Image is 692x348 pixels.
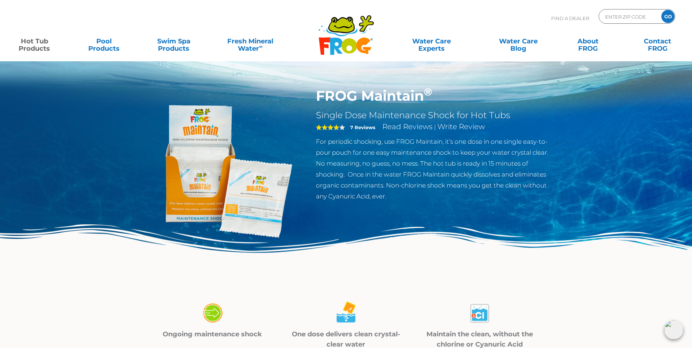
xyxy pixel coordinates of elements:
[7,34,62,49] a: Hot TubProducts
[316,88,554,104] h1: FROG Maintain
[551,9,589,27] p: Find A Dealer
[138,88,305,255] img: Frog_Maintain_Hero-2-v2.png
[630,34,685,49] a: ContactFROG
[147,34,201,49] a: Swim SpaProducts
[316,110,554,121] h2: Single Dose Maintenance Shock for Hot Tubs
[561,34,615,49] a: AboutFROG
[434,124,436,131] span: |
[77,34,131,49] a: PoolProducts
[388,34,476,49] a: Water CareExperts
[350,124,375,130] strong: 7 Reviews
[467,300,492,326] img: maintain_4-03
[661,10,674,23] input: GO
[491,34,545,49] a: Water CareBlog
[316,136,554,202] p: For periodic shocking, use FROG Maintain, it’s one dose in one single easy-to-pour pouch for one ...
[155,329,270,339] p: Ongoing maintenance shock
[382,122,433,131] a: Read Reviews
[604,11,654,22] input: Zip Code Form
[259,43,263,49] sup: ∞
[216,34,284,49] a: Fresh MineralWater∞
[437,122,485,131] a: Write Review
[424,85,432,98] sup: ®
[200,300,225,326] img: maintain_4-01
[316,124,339,130] span: 4
[333,300,359,326] img: maintain_4-02
[664,320,683,339] img: openIcon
